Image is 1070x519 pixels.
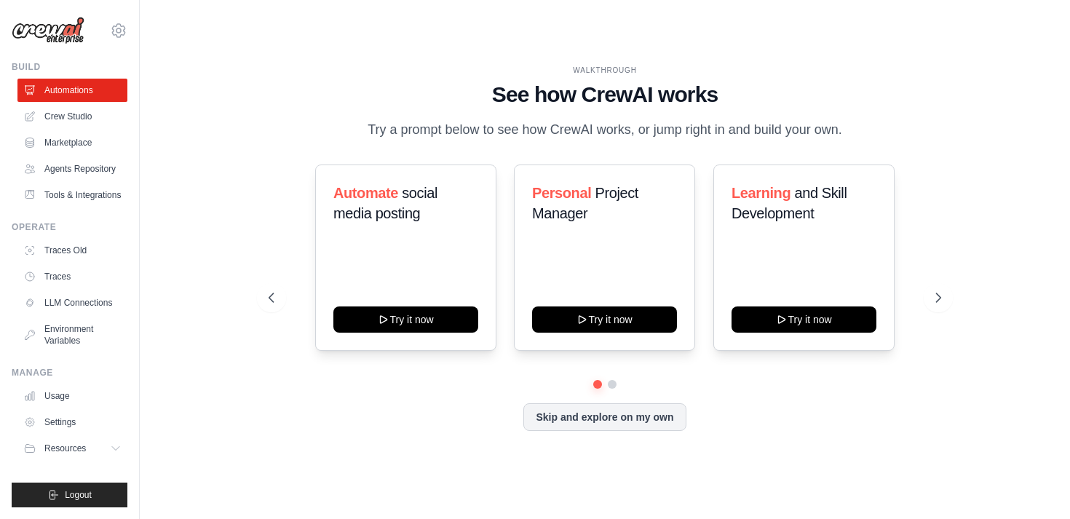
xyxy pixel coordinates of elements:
a: Automations [17,79,127,102]
span: Resources [44,443,86,454]
button: Resources [17,437,127,460]
span: social media posting [333,185,437,221]
span: Personal [532,185,591,201]
a: Settings [17,411,127,434]
span: Learning [732,185,790,201]
div: Operate [12,221,127,233]
button: Try it now [732,306,876,333]
img: Logo [12,17,84,44]
a: Environment Variables [17,317,127,352]
span: Automate [333,185,398,201]
span: Project Manager [532,185,638,221]
button: Try it now [532,306,677,333]
h1: See how CrewAI works [269,82,940,108]
p: Try a prompt below to see how CrewAI works, or jump right in and build your own. [360,119,849,140]
a: Traces Old [17,239,127,262]
div: Manage [12,367,127,379]
div: WALKTHROUGH [269,65,940,76]
a: Agents Repository [17,157,127,181]
button: Logout [12,483,127,507]
a: LLM Connections [17,291,127,314]
a: Tools & Integrations [17,183,127,207]
span: and Skill Development [732,185,847,221]
span: Logout [65,489,92,501]
div: Build [12,61,127,73]
a: Traces [17,265,127,288]
a: Crew Studio [17,105,127,128]
a: Usage [17,384,127,408]
button: Try it now [333,306,478,333]
button: Skip and explore on my own [523,403,686,431]
a: Marketplace [17,131,127,154]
